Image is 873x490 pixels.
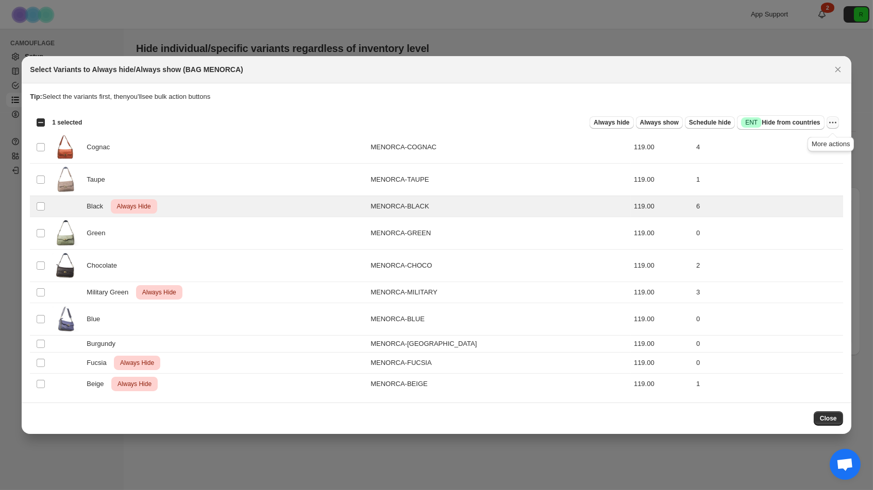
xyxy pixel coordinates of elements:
[631,353,693,374] td: 119.00
[693,336,843,353] td: 0
[689,118,731,127] span: Schedule hide
[53,220,78,246] img: MENORCA0259V1.png
[631,131,693,164] td: 119.00
[590,116,633,129] button: Always hide
[87,260,122,271] span: Chocolate
[631,196,693,217] td: 119.00
[693,374,843,395] td: 1
[367,353,631,374] td: MENORCA-FUCSIA
[115,200,153,213] span: Always Hide
[367,303,631,336] td: MENORCA-BLUE
[87,142,115,152] span: Cognac
[631,336,693,353] td: 119.00
[594,118,629,127] span: Always hide
[631,250,693,282] td: 119.00
[52,118,82,127] span: 1 selected
[87,201,109,212] span: Black
[631,282,693,303] td: 119.00
[367,196,631,217] td: MENORCA-BLACK
[737,115,824,130] button: SuccessENTHide from countries
[693,217,843,250] td: 0
[693,282,843,303] td: 3
[693,131,843,164] td: 4
[367,374,631,395] td: MENORCA-BEIGE
[693,353,843,374] td: 0
[685,116,735,129] button: Schedule hide
[53,306,78,332] img: MENORCA0259M2.png
[631,217,693,250] td: 119.00
[831,62,845,77] button: Close
[640,118,679,127] span: Always show
[827,116,839,129] button: More actions
[87,314,106,324] span: Blue
[367,164,631,196] td: MENORCA-TAUPE
[367,336,631,353] td: MENORCA-[GEOGRAPHIC_DATA]
[693,196,843,217] td: 6
[745,118,758,127] span: ENT
[367,250,631,282] td: MENORCA-CHOCO
[367,282,631,303] td: MENORCA-MILITARY
[631,164,693,196] td: 119.00
[631,303,693,336] td: 119.00
[830,449,861,480] div: Chat abierto
[820,414,837,423] span: Close
[30,92,843,102] p: Select the variants first, then you'll see bulk action buttons
[87,339,121,349] span: Burgundy
[631,374,693,395] td: 119.00
[636,116,683,129] button: Always show
[53,253,78,278] img: MENORCA0259CH1.png
[87,287,134,297] span: Military Green
[87,228,111,238] span: Green
[367,217,631,250] td: MENORCA-GREEN
[87,379,109,389] span: Beige
[30,64,243,75] h2: Select Variants to Always hide/Always show (BAG MENORCA)
[693,250,843,282] td: 2
[367,131,631,164] td: MENORCA-COGNAC
[53,134,78,160] img: Diseno_sin_titulo.png
[693,303,843,336] td: 0
[693,164,843,196] td: 1
[814,411,843,426] button: Close
[30,93,42,100] strong: Tip:
[87,358,112,368] span: Fucsia
[115,378,154,390] span: Always Hide
[741,117,820,128] span: Hide from countries
[140,286,178,299] span: Always Hide
[87,174,110,185] span: Taupe
[118,357,156,369] span: Always Hide
[53,167,78,192] img: MENORCA0259T1.png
